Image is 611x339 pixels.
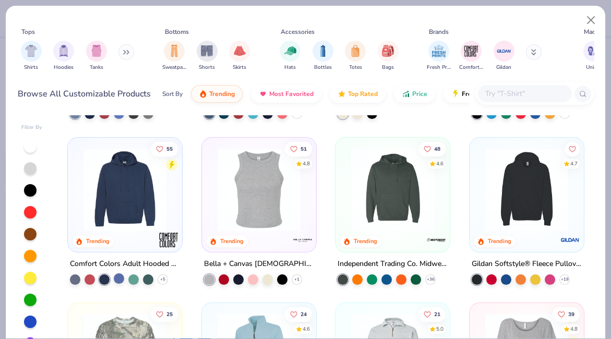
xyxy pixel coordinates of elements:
button: filter button [197,41,218,71]
span: + 5 [160,276,165,282]
span: 48 [434,146,440,151]
div: Bottoms [165,27,189,37]
button: Like [285,141,312,156]
button: Top Rated [330,85,386,103]
span: Totes [349,64,362,71]
button: filter button [86,41,107,71]
img: Unisex Image [588,45,600,57]
div: 4.8 [303,160,310,167]
span: Hats [284,64,296,71]
button: filter button [53,41,74,71]
button: filter button [280,41,301,71]
div: filter for Shorts [197,41,218,71]
img: 1a07cc18-aee9-48c0-bcfb-936d85bd356b [480,148,573,231]
span: 51 [301,146,307,151]
button: filter button [494,41,514,71]
span: 24 [301,311,307,317]
button: filter button [459,41,483,71]
div: filter for Hoodies [53,41,74,71]
span: + 1 [294,276,299,282]
img: Gildan logo [559,229,580,250]
img: Comfort Colors Image [463,43,479,59]
button: filter button [583,41,604,71]
span: Most Favorited [269,90,314,98]
img: Shorts Image [201,45,213,57]
div: Gildan Softstyle® Fleece Pullover Hooded Sweatshirt [472,257,582,270]
button: Like [418,307,446,321]
button: Most Favorited [251,85,321,103]
img: Totes Image [350,45,361,57]
div: filter for Unisex [583,41,604,71]
span: Comfort Colors [459,64,483,71]
img: Sweatpants Image [169,45,180,57]
button: Like [151,307,178,321]
div: Sort By [162,89,183,99]
img: Hats Image [284,45,296,57]
span: Fresh Prints [427,64,451,71]
div: Brands [429,27,449,37]
button: filter button [162,41,186,71]
span: 39 [568,311,574,317]
div: Independent Trading Co. Midweight Hooded Sweatshirt [338,257,448,270]
div: Comfort Colors Adult Hooded Sweatshirt [70,257,180,270]
button: filter button [21,41,42,71]
span: Shirts [24,64,38,71]
div: filter for Shirts [21,41,42,71]
img: 52992e4f-a45f-431a-90ff-fda9c8197133 [212,148,306,231]
span: Shorts [199,64,215,71]
div: 4.6 [436,160,444,167]
span: + 19 [560,276,568,282]
img: TopRated.gif [338,90,346,98]
div: Bella + Canvas [DEMOGRAPHIC_DATA]' Micro Ribbed Racerback Tank [204,257,314,270]
span: + 13 [560,110,568,116]
img: Bags Image [382,45,393,57]
div: filter for Sweatpants [162,41,186,71]
span: Bottles [314,64,332,71]
div: filter for Tanks [86,41,107,71]
button: Price [394,85,435,103]
button: Fresh Prints Flash [444,85,564,103]
div: 4.7 [570,160,578,167]
img: Shirts Image [25,45,37,57]
span: Hoodies [54,64,74,71]
img: Fresh Prints Image [431,43,447,59]
div: filter for Skirts [229,41,250,71]
span: Gildan [496,64,511,71]
div: 4.8 [570,325,578,333]
span: + 36 [427,276,435,282]
div: filter for Bags [378,41,399,71]
span: 25 [166,311,173,317]
button: Trending [191,85,243,103]
button: Like [151,141,178,156]
img: Bottles Image [317,45,329,57]
span: Fresh Prints Flash [462,90,516,98]
img: Hoodies Image [58,45,69,57]
div: filter for Gildan [494,41,514,71]
div: filter for Bottles [313,41,333,71]
div: Made For [584,27,610,37]
button: Like [565,141,580,156]
button: Like [418,141,446,156]
div: filter for Comfort Colors [459,41,483,71]
span: Top Rated [348,90,378,98]
button: Close [581,10,601,30]
div: filter for Fresh Prints [427,41,451,71]
span: 55 [166,146,173,151]
img: Skirts Image [234,45,246,57]
img: Bella + Canvas logo [292,229,313,250]
img: Independent Trading Co. logo [426,229,447,250]
span: Sweatpants [162,64,186,71]
button: filter button [229,41,250,71]
span: Unisex [586,64,602,71]
input: Try "T-Shirt" [484,88,565,100]
img: Tanks Image [91,45,102,57]
span: Price [412,90,427,98]
div: Browse All Customizable Products [18,88,151,100]
img: Gildan Image [496,43,512,59]
span: Skirts [233,64,246,71]
div: filter for Hats [280,41,301,71]
span: + 14 [293,110,301,116]
img: Comfort Colors logo [158,229,179,250]
div: 5.0 [436,325,444,333]
img: flash.gif [451,90,460,98]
